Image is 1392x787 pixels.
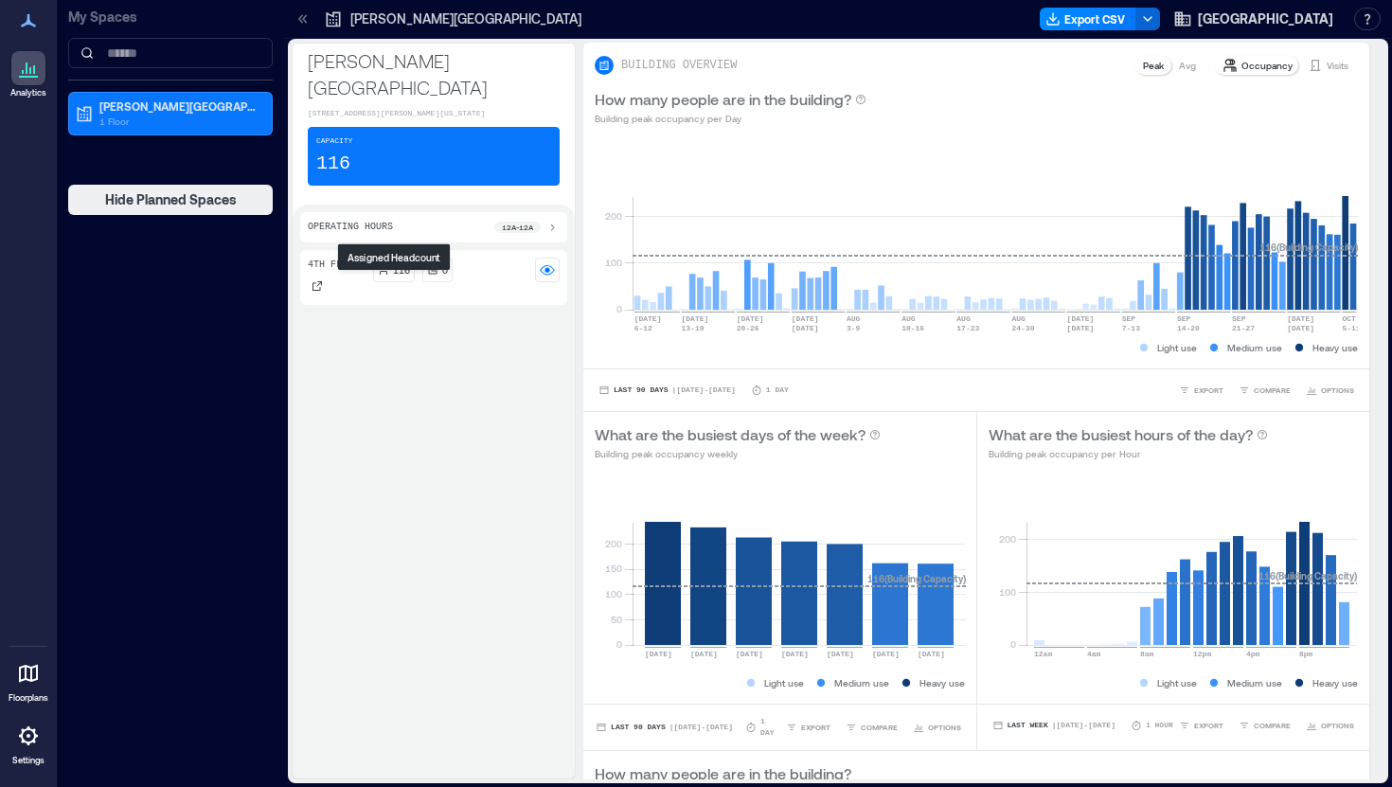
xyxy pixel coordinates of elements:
span: COMPARE [1254,385,1291,396]
p: 1 Floor [99,114,259,129]
text: 7-13 [1122,324,1140,332]
span: OPTIONS [928,722,961,733]
tspan: 150 [605,563,622,574]
p: [PERSON_NAME][GEOGRAPHIC_DATA] [99,98,259,114]
p: [STREET_ADDRESS][PERSON_NAME][US_STATE] [308,108,560,119]
p: Heavy use [1312,340,1358,355]
p: Occupancy [1241,58,1293,73]
tspan: 100 [605,257,622,268]
p: 0 [442,262,448,277]
tspan: 0 [616,303,622,314]
text: 8am [1140,650,1154,658]
p: 1 Hour [1146,720,1173,731]
p: Medium use [1227,675,1282,690]
span: Hide Planned Spaces [105,190,237,209]
text: 14-20 [1177,324,1200,332]
text: [DATE] [634,314,662,323]
text: OCT [1342,314,1356,323]
text: SEP [1177,314,1191,323]
p: Medium use [834,675,889,690]
button: EXPORT [782,718,834,737]
button: OPTIONS [1302,716,1358,735]
text: 3-9 [847,324,861,332]
text: SEP [1232,314,1246,323]
text: [DATE] [781,650,809,658]
a: Floorplans [3,651,54,709]
tspan: 0 [1009,638,1015,650]
text: AUG [956,314,971,323]
text: [DATE] [918,650,945,658]
p: Capacity [316,135,352,147]
tspan: 0 [616,638,622,650]
p: Peak [1143,58,1164,73]
p: Visits [1327,58,1348,73]
text: 17-23 [956,324,979,332]
p: Floorplans [9,692,48,704]
p: Building peak occupancy per Hour [989,446,1268,461]
p: 1 Day [760,716,781,739]
span: COMPARE [1254,720,1291,731]
text: [DATE] [1287,314,1314,323]
text: [DATE] [1067,324,1095,332]
text: [DATE] [1067,314,1095,323]
p: Light use [764,675,804,690]
p: Avg [1179,58,1196,73]
p: 1 Day [766,385,789,396]
text: 13-19 [682,324,705,332]
text: SEP [1122,314,1136,323]
p: How many people are in the building? [595,762,851,785]
text: AUG [901,314,916,323]
tspan: 50 [611,614,622,625]
text: [DATE] [736,650,763,658]
button: COMPARE [1235,716,1294,735]
button: Last 90 Days |[DATE]-[DATE] [595,718,734,737]
p: Analytics [10,87,46,98]
button: COMPARE [1235,381,1294,400]
text: 5-11 [1342,324,1360,332]
text: 21-27 [1232,324,1255,332]
text: [DATE] [792,324,819,332]
span: OPTIONS [1321,720,1354,731]
p: [PERSON_NAME][GEOGRAPHIC_DATA] [308,47,560,100]
a: Settings [6,713,51,772]
p: Light use [1157,675,1197,690]
text: 20-26 [737,324,759,332]
button: Last 90 Days |[DATE]-[DATE] [595,381,740,400]
span: COMPARE [861,722,898,733]
text: 4am [1087,650,1101,658]
span: EXPORT [801,722,830,733]
tspan: 200 [998,533,1015,545]
p: Heavy use [1312,675,1358,690]
button: EXPORT [1175,381,1227,400]
p: 116 [316,151,350,177]
text: AUG [847,314,861,323]
p: Operating Hours [308,220,393,235]
tspan: 100 [998,586,1015,598]
text: [DATE] [737,314,764,323]
span: [GEOGRAPHIC_DATA] [1198,9,1333,28]
text: 6-12 [634,324,652,332]
p: [PERSON_NAME][GEOGRAPHIC_DATA] [350,9,581,28]
tspan: 200 [605,538,622,549]
button: OPTIONS [1302,381,1358,400]
p: Medium use [1227,340,1282,355]
p: Heavy use [919,675,965,690]
p: Light use [1157,340,1197,355]
p: How many people are in the building? [595,88,851,111]
span: OPTIONS [1321,385,1354,396]
p: What are the busiest days of the week? [595,423,866,446]
button: Last Week |[DATE]-[DATE] [989,716,1119,735]
text: 12am [1034,650,1052,658]
p: Building peak occupancy weekly [595,446,881,461]
button: Export CSV [1040,8,1136,30]
p: Building peak occupancy per Day [595,111,866,126]
text: AUG [1011,314,1026,323]
p: My Spaces [68,8,273,27]
text: 24-30 [1011,324,1034,332]
button: EXPORT [1175,716,1227,735]
span: EXPORT [1194,720,1223,731]
text: [DATE] [792,314,819,323]
text: [DATE] [690,650,718,658]
text: [DATE] [827,650,854,658]
span: EXPORT [1194,385,1223,396]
